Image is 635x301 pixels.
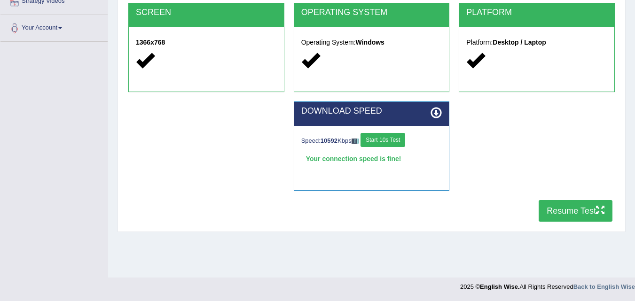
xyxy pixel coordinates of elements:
[136,8,277,17] h2: SCREEN
[466,8,607,17] h2: PLATFORM
[539,200,612,222] button: Resume Test
[493,39,546,46] strong: Desktop / Laptop
[480,283,519,290] strong: English Wise.
[301,8,442,17] h2: OPERATING SYSTEM
[301,152,442,166] div: Your connection speed is fine!
[0,15,108,39] a: Your Account
[136,39,165,46] strong: 1366x768
[460,278,635,291] div: 2025 © All Rights Reserved
[466,39,607,46] h5: Platform:
[361,133,405,147] button: Start 10s Test
[321,137,337,144] strong: 10592
[301,133,442,149] div: Speed: Kbps
[352,139,359,144] img: ajax-loader-fb-connection.gif
[301,107,442,116] h2: DOWNLOAD SPEED
[356,39,384,46] strong: Windows
[301,39,442,46] h5: Operating System:
[573,283,635,290] a: Back to English Wise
